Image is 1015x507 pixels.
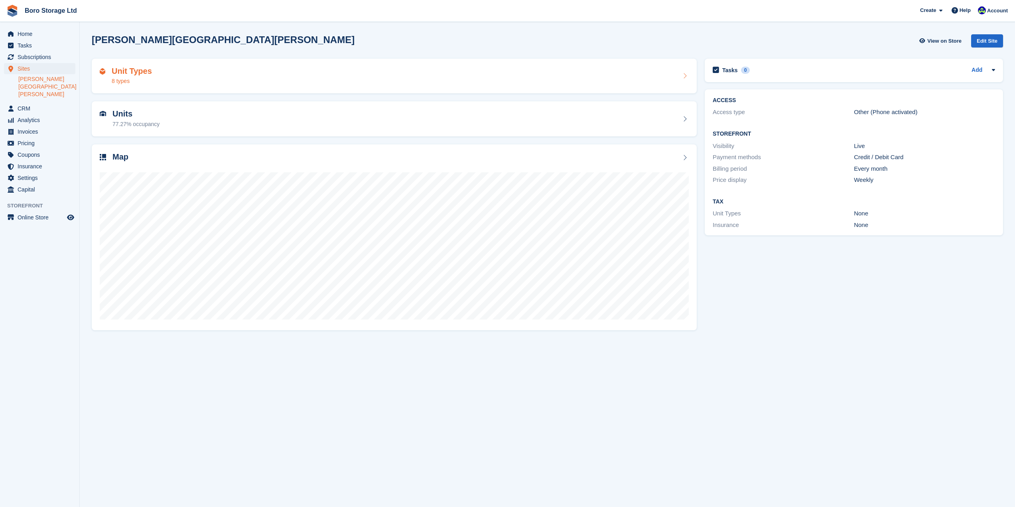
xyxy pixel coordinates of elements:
a: menu [4,103,75,114]
span: Pricing [18,138,65,149]
h2: Storefront [713,131,995,137]
span: Coupons [18,149,65,160]
span: Invoices [18,126,65,137]
span: Subscriptions [18,51,65,63]
a: [PERSON_NAME][GEOGRAPHIC_DATA][PERSON_NAME] [18,75,75,98]
a: Unit Types 8 types [92,59,697,94]
div: Price display [713,176,854,185]
img: unit-type-icn-2b2737a686de81e16bb02015468b77c625bbabd49415b5ef34ead5e3b44a266d.svg [100,68,105,75]
span: View on Store [927,37,962,45]
a: menu [4,114,75,126]
img: unit-icn-7be61d7bf1b0ce9d3e12c5938cc71ed9869f7b940bace4675aadf7bd6d80202e.svg [100,111,106,116]
a: Map [92,144,697,331]
a: Units 77.27% occupancy [92,101,697,136]
a: menu [4,149,75,160]
a: Boro Storage Ltd [22,4,80,17]
h2: Tax [713,199,995,205]
div: Access type [713,108,854,117]
div: 0 [741,67,750,74]
span: Storefront [7,202,79,210]
span: Insurance [18,161,65,172]
span: CRM [18,103,65,114]
div: Credit / Debit Card [854,153,995,162]
a: View on Store [918,34,965,47]
a: Edit Site [971,34,1003,51]
div: Every month [854,164,995,174]
span: Help [960,6,971,14]
div: 8 types [112,77,152,85]
div: Payment methods [713,153,854,162]
div: Other (Phone activated) [854,108,995,117]
a: menu [4,28,75,39]
a: menu [4,126,75,137]
div: Edit Site [971,34,1003,47]
h2: Tasks [722,67,738,74]
div: Weekly [854,176,995,185]
div: None [854,221,995,230]
h2: Map [112,152,128,162]
div: Insurance [713,221,854,230]
span: Sites [18,63,65,74]
a: menu [4,212,75,223]
span: Tasks [18,40,65,51]
h2: Units [112,109,160,118]
span: Home [18,28,65,39]
a: menu [4,184,75,195]
div: Live [854,142,995,151]
h2: ACCESS [713,97,995,104]
span: Settings [18,172,65,183]
span: Create [920,6,936,14]
span: Account [987,7,1008,15]
a: menu [4,51,75,63]
img: stora-icon-8386f47178a22dfd0bd8f6a31ec36ba5ce8667c1dd55bd0f319d3a0aa187defe.svg [6,5,18,17]
a: Add [972,66,982,75]
img: map-icn-33ee37083ee616e46c38cad1a60f524a97daa1e2b2c8c0bc3eb3415660979fc1.svg [100,154,106,160]
span: Capital [18,184,65,195]
a: menu [4,161,75,172]
a: Preview store [66,213,75,222]
span: Analytics [18,114,65,126]
h2: [PERSON_NAME][GEOGRAPHIC_DATA][PERSON_NAME] [92,34,355,45]
a: menu [4,40,75,51]
a: menu [4,63,75,74]
img: Tobie Hillier [978,6,986,14]
span: Online Store [18,212,65,223]
a: menu [4,138,75,149]
div: Billing period [713,164,854,174]
div: None [854,209,995,218]
div: 77.27% occupancy [112,120,160,128]
div: Visibility [713,142,854,151]
h2: Unit Types [112,67,152,76]
div: Unit Types [713,209,854,218]
a: menu [4,172,75,183]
